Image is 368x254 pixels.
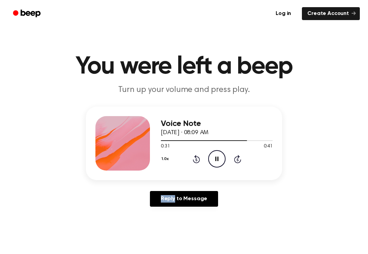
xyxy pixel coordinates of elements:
button: 1.0x [161,153,171,165]
h3: Voice Note [161,119,273,128]
span: 0:31 [161,143,170,150]
h1: You were left a beep [10,54,358,79]
a: Beep [8,7,47,20]
a: Create Account [302,7,360,20]
span: [DATE] · 08:09 AM [161,130,209,136]
a: Reply to Message [150,191,218,207]
p: Turn up your volume and press play. [53,84,315,96]
span: 0:41 [264,143,273,150]
a: Log in [269,6,298,21]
